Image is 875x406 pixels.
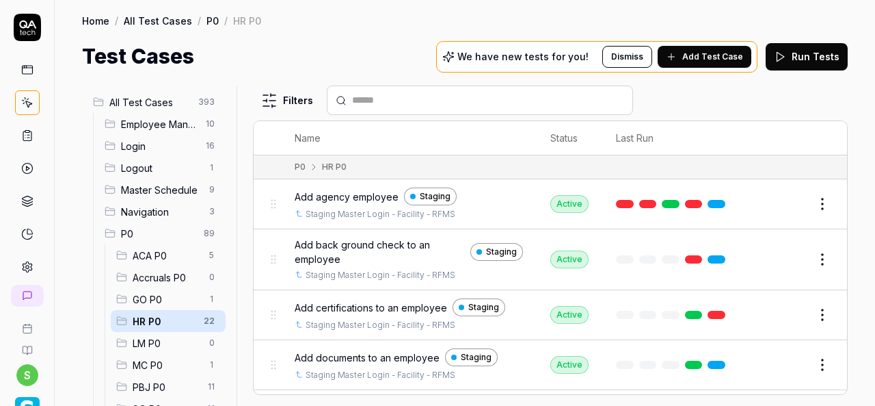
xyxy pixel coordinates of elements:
[537,121,602,155] th: Status
[193,94,220,110] span: 393
[306,269,455,281] a: Staging Master Login - Facility - RFMS
[295,190,399,204] span: Add agency employee
[111,332,226,354] div: Drag to reorderLM P00
[121,227,196,241] span: P0
[121,139,198,153] span: Login
[602,121,744,155] th: Last Run
[281,121,537,155] th: Name
[133,380,200,394] span: PBJ P0
[99,113,226,135] div: Drag to reorderEmployee Management10
[202,379,220,395] span: 11
[99,223,226,244] div: Drag to reorderP089
[550,251,589,268] div: Active
[16,364,38,386] button: s
[470,243,523,261] a: Staging
[99,201,226,223] div: Drag to reorderNavigation3
[295,301,447,315] span: Add certifications to an employee
[200,138,220,154] span: 16
[420,190,450,203] span: Staging
[204,291,220,307] span: 1
[99,135,226,157] div: Drag to reorderLogin16
[233,14,261,27] div: HR P0
[5,334,49,356] a: Documentation
[306,208,455,220] a: Staging Master Login - Facility - RFMS
[82,14,109,27] a: Home
[111,354,226,376] div: Drag to reorderMC P01
[204,335,220,351] span: 0
[133,249,201,263] span: ACA P0
[200,116,220,132] span: 10
[133,270,201,285] span: Accruals P0
[253,87,321,114] button: Filters
[461,351,492,364] span: Staging
[121,117,198,131] span: Employee Management
[204,181,220,198] span: 9
[124,14,192,27] a: All Test Cases
[206,14,219,27] a: P0
[295,351,440,365] span: Add documents to an employee
[254,179,847,229] tr: Add agency employeeStagingStaging Master Login - Facility - RFMSActive
[445,348,498,366] a: Staging
[550,195,589,213] div: Active
[121,205,201,219] span: Navigation
[109,95,190,110] span: All Test Cases
[111,376,226,398] div: Drag to reorderPBJ P011
[224,14,228,27] div: /
[111,244,226,266] div: Drag to reorderACA P05
[198,313,220,329] span: 22
[766,43,848,71] button: Run Tests
[198,14,201,27] div: /
[204,203,220,220] span: 3
[133,292,201,307] span: GO P0
[133,314,196,329] span: HR P0
[133,336,201,351] span: LM P0
[99,179,226,201] div: Drag to reorderMaster Schedule9
[550,306,589,324] div: Active
[322,161,347,173] div: HR P0
[198,225,220,242] span: 89
[404,188,457,205] a: Staging
[5,312,49,334] a: Book a call with us
[204,247,220,264] span: 5
[453,299,505,316] a: Staging
[99,157,226,179] div: Drag to reorderLogout1
[82,41,194,72] h1: Test Cases
[204,269,220,286] span: 0
[457,52,589,62] p: We have new tests for you!
[121,161,201,175] span: Logout
[121,183,201,197] span: Master Schedule
[111,288,226,310] div: Drag to reorderGO P01
[204,160,220,176] span: 1
[115,14,118,27] div: /
[204,357,220,373] span: 1
[306,319,455,331] a: Staging Master Login - Facility - RFMS
[133,358,201,372] span: MC P0
[295,161,306,173] div: P0
[254,229,847,290] tr: Add back ground check to an employeeStagingStaging Master Login - Facility - RFMSActive
[602,46,652,68] button: Dismiss
[254,290,847,340] tr: Add certifications to an employeeStagingStaging Master Login - Facility - RFMSActive
[550,356,589,374] div: Active
[11,285,44,307] a: New conversation
[306,369,455,381] a: Staging Master Login - Facility - RFMS
[682,51,743,63] span: Add Test Case
[111,310,226,332] div: Drag to reorderHR P022
[658,46,751,68] button: Add Test Case
[486,246,517,258] span: Staging
[254,340,847,390] tr: Add documents to an employeeStagingStaging Master Login - Facility - RFMSActive
[468,301,499,314] span: Staging
[295,238,465,266] span: Add back ground check to an employee
[111,266,226,288] div: Drag to reorderAccruals P00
